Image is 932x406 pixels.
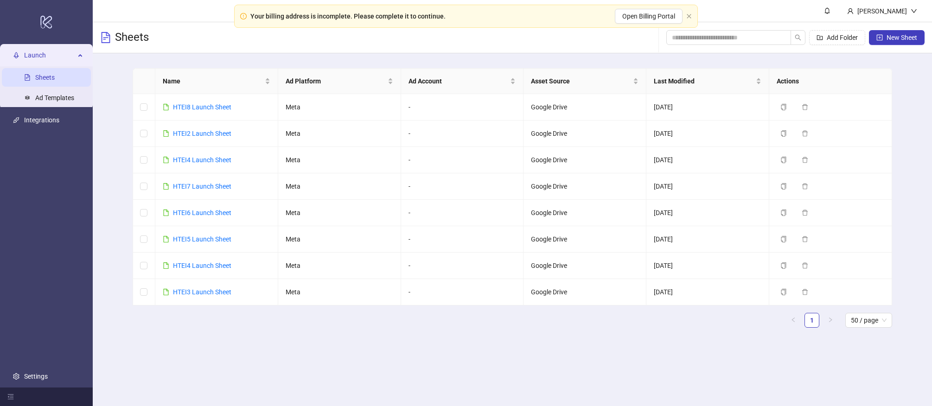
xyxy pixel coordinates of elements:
[523,253,646,279] td: Google Drive
[163,183,169,190] span: file
[845,313,892,328] div: Page Size
[401,69,524,94] th: Ad Account
[802,209,808,216] span: delete
[805,313,819,327] a: 1
[780,262,787,269] span: copy
[250,11,446,21] div: Your billing address is incomplete. Please complete it to continue.
[523,173,646,200] td: Google Drive
[173,183,231,190] a: HTEI7 Launch Sheet
[240,13,247,19] span: exclamation-circle
[401,121,524,147] td: -
[823,313,838,328] li: Next Page
[823,313,838,328] button: right
[646,253,769,279] td: [DATE]
[173,130,231,137] a: HTEI2 Launch Sheet
[523,94,646,121] td: Google Drive
[802,183,808,190] span: delete
[278,226,401,253] td: Meta
[401,253,524,279] td: -
[401,279,524,305] td: -
[817,34,823,41] span: folder-add
[115,30,149,45] h3: Sheets
[523,121,646,147] td: Google Drive
[401,147,524,173] td: -
[828,317,833,323] span: right
[278,173,401,200] td: Meta
[401,200,524,226] td: -
[654,76,754,86] span: Last Modified
[780,209,787,216] span: copy
[646,200,769,226] td: [DATE]
[911,8,917,14] span: down
[780,157,787,163] span: copy
[646,226,769,253] td: [DATE]
[523,147,646,173] td: Google Drive
[278,279,401,305] td: Meta
[646,173,769,200] td: [DATE]
[409,76,509,86] span: Ad Account
[523,279,646,305] td: Google Drive
[163,130,169,137] span: file
[7,393,14,400] span: menu-fold
[173,103,231,111] a: HTEI8 Launch Sheet
[278,253,401,279] td: Meta
[851,313,887,327] span: 50 / page
[802,104,808,110] span: delete
[646,121,769,147] td: [DATE]
[173,262,231,269] a: HTEI4 Launch Sheet
[278,69,401,94] th: Ad Platform
[163,209,169,216] span: file
[401,94,524,121] td: -
[854,6,911,16] div: [PERSON_NAME]
[173,288,231,296] a: HTEI3 Launch Sheet
[278,94,401,121] td: Meta
[173,209,231,216] a: HTEI6 Launch Sheet
[163,104,169,110] span: file
[24,373,48,380] a: Settings
[824,7,830,14] span: bell
[646,94,769,121] td: [DATE]
[278,147,401,173] td: Meta
[869,30,925,45] button: New Sheet
[615,9,683,24] button: Open Billing Portal
[163,157,169,163] span: file
[278,200,401,226] td: Meta
[876,34,883,41] span: plus-square
[686,13,692,19] button: close
[802,262,808,269] span: delete
[100,32,111,43] span: file-text
[780,289,787,295] span: copy
[278,121,401,147] td: Meta
[802,236,808,242] span: delete
[795,34,801,41] span: search
[646,69,769,94] th: Last Modified
[35,94,74,101] a: Ad Templates
[791,317,796,323] span: left
[802,289,808,295] span: delete
[802,157,808,163] span: delete
[523,69,646,94] th: Asset Source
[847,8,854,14] span: user
[887,34,917,41] span: New Sheet
[646,279,769,305] td: [DATE]
[35,74,55,81] a: Sheets
[401,226,524,253] td: -
[809,30,865,45] button: Add Folder
[401,173,524,200] td: -
[827,34,858,41] span: Add Folder
[804,313,819,328] li: 1
[523,226,646,253] td: Google Drive
[163,262,169,269] span: file
[780,183,787,190] span: copy
[769,69,892,94] th: Actions
[786,313,801,328] button: left
[24,116,59,124] a: Integrations
[13,52,19,58] span: rocket
[24,46,75,64] span: Launch
[622,13,675,20] span: Open Billing Portal
[531,76,631,86] span: Asset Source
[173,235,231,243] a: HTEI5 Launch Sheet
[802,130,808,137] span: delete
[786,313,801,328] li: Previous Page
